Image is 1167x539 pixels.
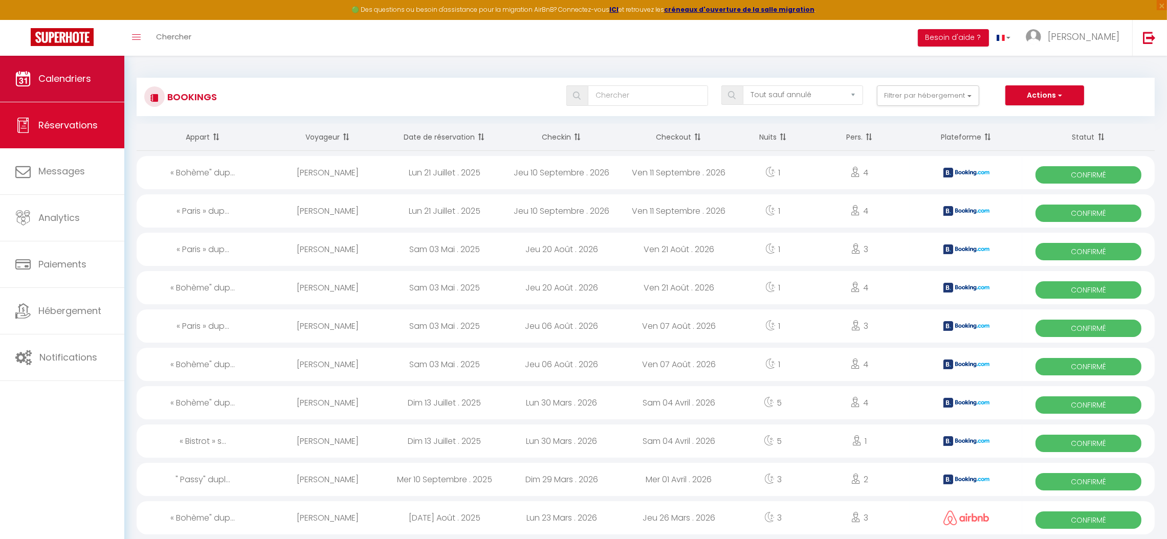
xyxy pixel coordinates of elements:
img: Super Booking [31,28,94,46]
span: Paiements [38,258,86,271]
span: Hébergement [38,304,101,317]
span: Analytics [38,211,80,224]
input: Chercher [588,85,708,106]
span: Notifications [39,351,97,364]
th: Sort by booking date [386,124,503,151]
span: [PERSON_NAME] [1048,30,1119,43]
button: Filtrer par hébergement [877,85,979,106]
th: Sort by guest [269,124,386,151]
img: logout [1143,31,1156,44]
th: Sort by checkout [620,124,737,151]
th: Sort by nights [737,124,808,151]
span: Réservations [38,119,98,131]
a: Chercher [148,20,199,56]
button: Actions [1005,85,1084,106]
h3: Bookings [165,85,217,108]
span: Messages [38,165,85,177]
th: Sort by checkin [503,124,620,151]
span: Chercher [156,31,191,42]
th: Sort by status [1022,124,1155,151]
img: ... [1026,29,1041,44]
a: créneaux d'ouverture de la salle migration [664,5,814,14]
a: ICI [609,5,619,14]
button: Besoin d'aide ? [918,29,989,47]
button: Ouvrir le widget de chat LiveChat [8,4,39,35]
a: ... [PERSON_NAME] [1018,20,1132,56]
span: Calendriers [38,72,91,85]
th: Sort by people [808,124,910,151]
th: Sort by channel [910,124,1022,151]
th: Sort by rentals [137,124,269,151]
